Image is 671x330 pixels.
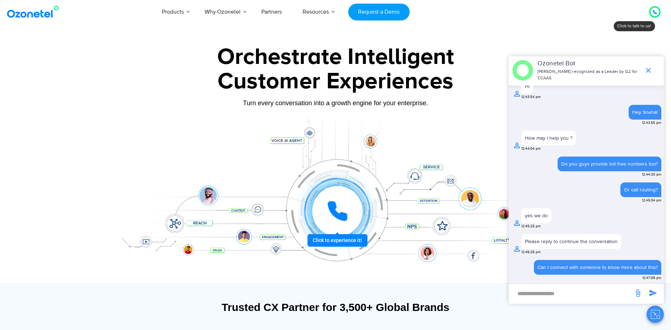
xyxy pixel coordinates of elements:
[111,64,560,99] div: Customer Experiences
[537,264,658,271] div: Can I connect with someone to know more about this?
[525,134,572,142] div: How may I help you ?
[632,108,658,116] div: Hey Sneha!
[641,63,656,78] span: end chat or minimize
[525,83,530,90] div: Hi
[111,99,560,107] div: Turn every conversation into a growth engine for your enterprise.
[512,287,630,300] div: new-msg-input
[561,160,658,168] div: Do you guys provide toll free numbers too?
[525,238,618,245] div: Please reply to continue the conversation
[521,224,541,229] span: 12:45:25 pm
[111,46,560,69] div: Orchestrate Intelligent
[537,69,640,82] p: [PERSON_NAME] recognized as a Leader by G2 for CCAAS
[348,4,410,20] a: Request a Demo
[647,306,664,323] button: Close chat
[642,172,661,177] span: 12:44:30 pm
[537,59,640,69] p: Ozonetel Bot
[521,250,541,255] span: 12:46:26 pm
[642,120,661,126] span: 12:43:55 pm
[525,212,548,219] div: yes we do
[642,198,661,203] span: 12:45:04 pm
[624,186,658,194] div: Or call routing?
[115,301,556,313] div: Trusted CX Partner for 3,500+ Global Brands
[642,275,661,281] span: 12:47:09 pm
[521,146,541,152] span: 12:44:04 pm
[631,286,645,300] span: send message
[646,286,660,300] span: send message
[521,94,541,100] span: 12:43:54 pm
[512,60,533,81] img: header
